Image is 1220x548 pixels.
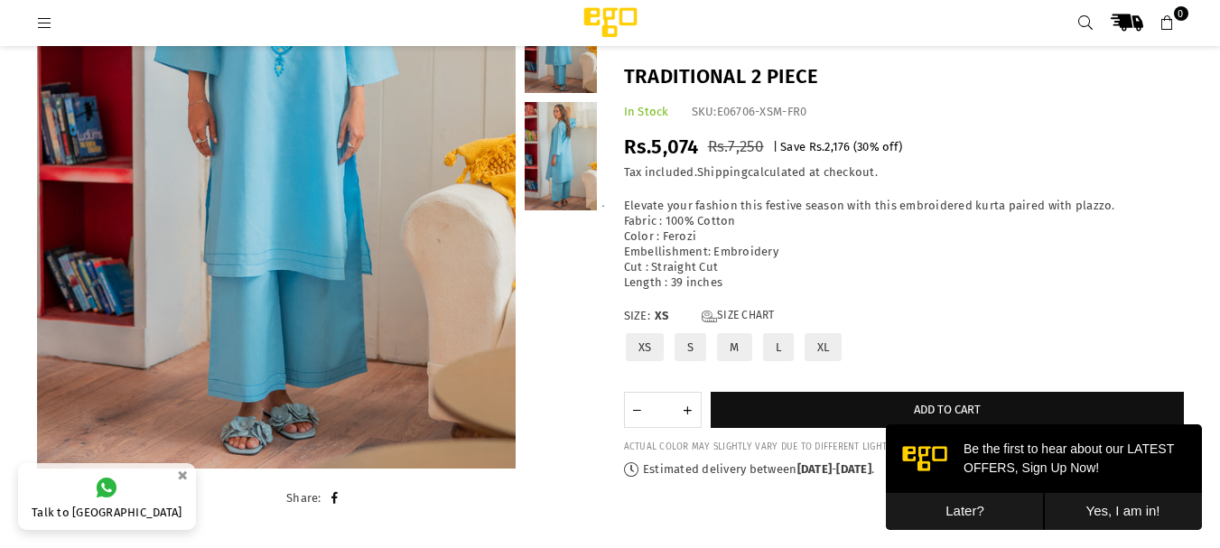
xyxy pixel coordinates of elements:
div: Tax included. calculated at checkout. [624,165,1184,181]
label: Size: [624,309,1184,324]
a: Search [1070,6,1103,39]
a: Talk to [GEOGRAPHIC_DATA] [18,463,196,530]
span: In Stock [624,105,669,118]
time: [DATE] [797,462,833,476]
a: Menu [29,15,61,29]
span: | [773,140,778,153]
span: XS [655,309,691,324]
span: Rs.7,250 [708,137,764,156]
iframe: webpush-onsite [886,424,1202,530]
span: E06706-XSM-FR0 [717,105,807,118]
span: ( % off) [853,140,902,153]
label: L [761,331,796,363]
button: Add to cart [711,392,1184,428]
button: × [172,460,193,490]
div: SKU: [692,105,807,120]
span: 30 [857,140,870,153]
quantity-input: Quantity [624,392,702,428]
span: Share: [286,491,321,505]
span: Add to cart [914,403,981,416]
label: S [673,331,708,363]
a: Size Chart [702,309,775,324]
a: 0 [1151,6,1184,39]
h1: Traditional 2 piece [624,63,1184,91]
label: M [715,331,753,363]
div: ACTUAL COLOR MAY SLIGHTLY VARY DUE TO DIFFERENT LIGHTS [624,441,1184,453]
a: Shipping [697,165,748,180]
img: Ego [534,5,687,41]
span: · [602,199,624,212]
p: Elevate your fashion this festive season with this embroidered kurta paired with plazzo. Fabric :... [624,199,1184,290]
label: XS [624,331,666,363]
span: Rs.2,176 [809,140,851,153]
p: Estimated delivery between - . [624,462,1184,478]
time: [DATE] [836,462,871,476]
label: XL [803,331,844,363]
span: 0 [1174,6,1188,21]
span: Save [780,140,806,153]
span: Rs.5,074 [624,135,699,159]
